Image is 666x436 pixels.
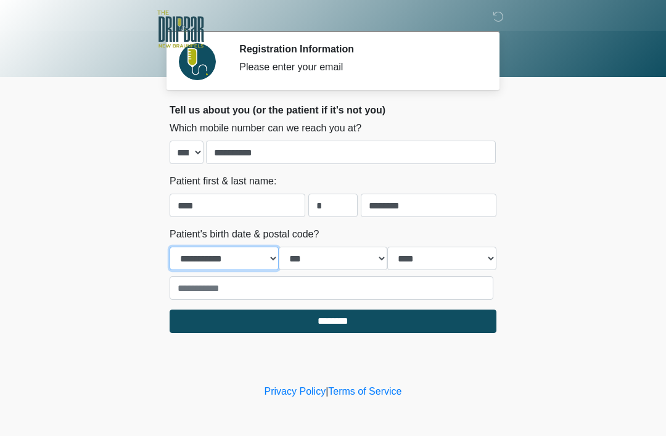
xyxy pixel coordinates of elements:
label: Which mobile number can we reach you at? [170,121,361,136]
a: Privacy Policy [265,386,326,397]
a: Terms of Service [328,386,401,397]
img: The DRIPBaR - New Braunfels Logo [157,9,204,49]
img: Agent Avatar [179,43,216,80]
a: | [326,386,328,397]
label: Patient first & last name: [170,174,276,189]
label: Patient's birth date & postal code? [170,227,319,242]
div: Please enter your email [239,60,478,75]
h2: Tell us about you (or the patient if it's not you) [170,104,496,116]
